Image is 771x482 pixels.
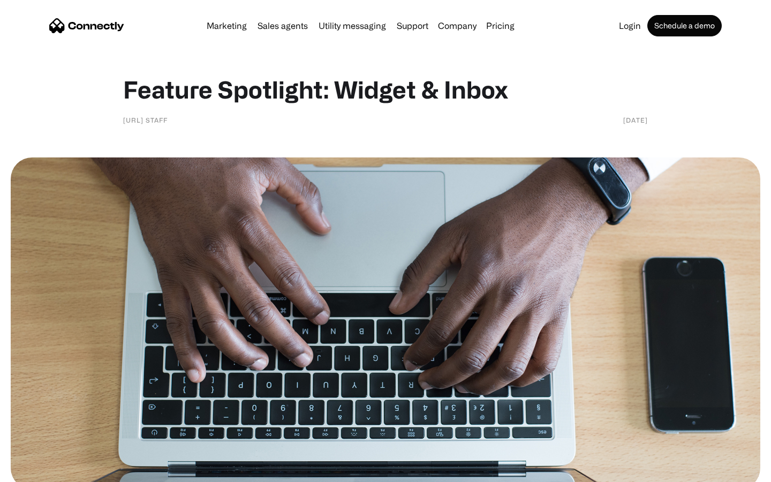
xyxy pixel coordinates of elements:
a: Support [392,21,433,30]
a: Utility messaging [314,21,390,30]
div: Company [438,18,477,33]
a: Login [615,21,645,30]
aside: Language selected: English [11,463,64,478]
ul: Language list [21,463,64,478]
a: Pricing [482,21,519,30]
a: Sales agents [253,21,312,30]
div: [DATE] [623,115,648,125]
div: [URL] staff [123,115,168,125]
a: Schedule a demo [647,15,722,36]
a: Marketing [202,21,251,30]
h1: Feature Spotlight: Widget & Inbox [123,75,648,104]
